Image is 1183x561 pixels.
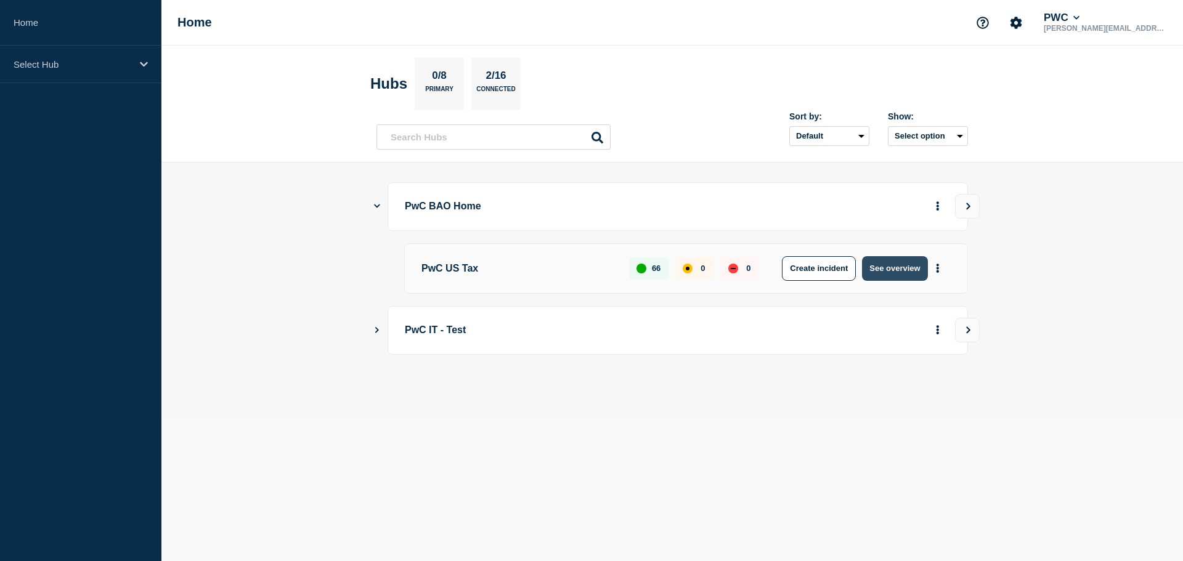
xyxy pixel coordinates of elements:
[930,257,946,280] button: More actions
[746,264,750,273] p: 0
[481,70,511,86] p: 2/16
[862,256,927,281] button: See overview
[370,75,407,92] h2: Hubs
[1003,10,1029,36] button: Account settings
[701,264,705,273] p: 0
[970,10,996,36] button: Support
[428,70,452,86] p: 0/8
[374,202,380,211] button: Show Connected Hubs
[374,326,380,335] button: Show Connected Hubs
[376,124,611,150] input: Search Hubs
[652,264,661,273] p: 66
[888,111,968,121] div: Show:
[14,59,132,70] p: Select Hub
[955,318,980,342] button: View
[177,15,212,30] h1: Home
[421,256,615,281] p: PwC US Tax
[425,86,453,99] p: Primary
[930,319,946,342] button: More actions
[930,195,946,218] button: More actions
[789,126,869,146] select: Sort by
[476,86,515,99] p: Connected
[955,194,980,219] button: View
[1041,12,1082,24] button: PWC
[728,264,738,273] div: down
[683,264,693,273] div: affected
[405,195,746,218] p: PwC BAO Home
[789,111,869,121] div: Sort by:
[888,126,968,146] button: Select option
[1041,24,1169,33] p: [PERSON_NAME][EMAIL_ADDRESS][PERSON_NAME][DOMAIN_NAME]
[782,256,856,281] button: Create incident
[636,264,646,273] div: up
[405,319,746,342] p: PwC IT - Test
